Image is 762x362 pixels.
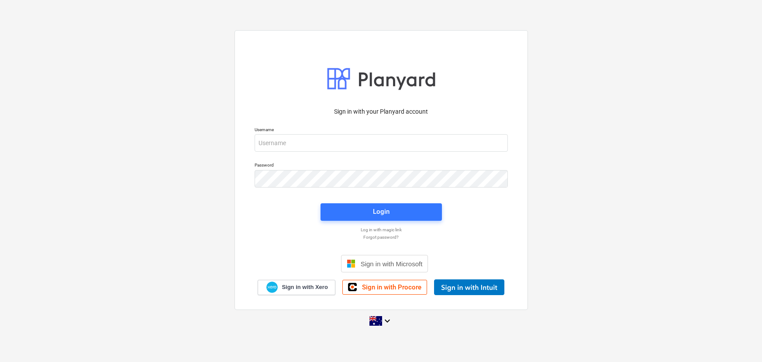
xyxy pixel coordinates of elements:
[282,283,328,291] span: Sign in with Xero
[342,280,427,295] a: Sign in with Procore
[255,127,508,134] p: Username
[250,227,512,233] a: Log in with magic link
[255,162,508,170] p: Password
[361,260,423,268] span: Sign in with Microsoft
[255,107,508,116] p: Sign in with your Planyard account
[321,203,442,221] button: Login
[362,283,421,291] span: Sign in with Procore
[255,134,508,152] input: Username
[258,280,335,295] a: Sign in with Xero
[250,234,512,240] a: Forgot password?
[373,206,390,217] div: Login
[382,316,393,326] i: keyboard_arrow_down
[266,282,278,293] img: Xero logo
[347,259,355,268] img: Microsoft logo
